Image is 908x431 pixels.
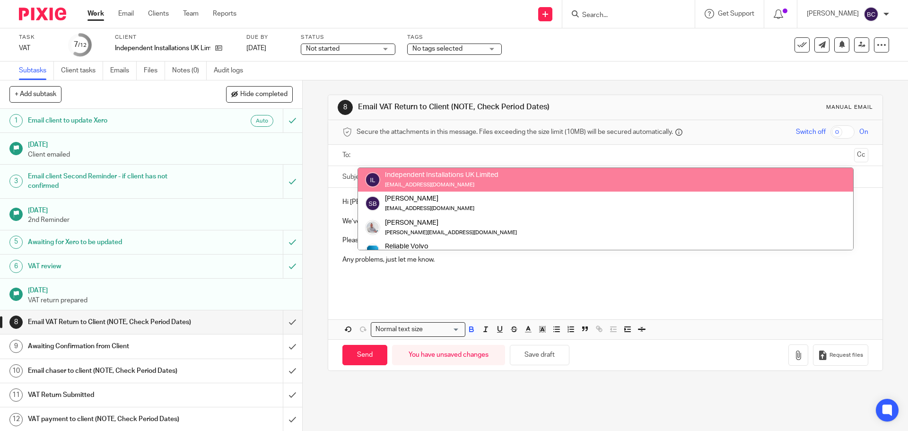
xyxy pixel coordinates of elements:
a: Email [118,9,134,18]
p: Hi [PERSON_NAME], [342,197,868,207]
a: Reports [213,9,236,18]
label: Due by [246,34,289,41]
p: Please let us know by reply that you’re happy with this and you’re OK for us to submit it online.... [342,236,868,245]
p: Client emailed [28,150,293,159]
label: Tags [407,34,502,41]
div: 12 [9,413,23,426]
a: Clients [148,9,169,18]
span: On [859,127,868,137]
p: [PERSON_NAME] [807,9,859,18]
div: 8 [338,100,353,115]
button: + Add subtask [9,86,61,102]
div: [PERSON_NAME] [385,218,517,227]
h1: Email client to update Xero [28,114,192,128]
small: [EMAIL_ADDRESS][DOMAIN_NAME] [385,206,474,211]
div: 11 [9,388,23,402]
small: [EMAIL_ADDRESS][DOMAIN_NAME] [385,182,474,187]
div: [PERSON_NAME] [385,194,474,203]
div: VAT [19,44,57,53]
img: Diverso%20logo.png [365,244,380,259]
div: 7 [74,39,87,50]
h1: Email VAT Return to Client (NOTE, Check Period Dates) [358,102,626,112]
span: Hide completed [240,91,288,98]
span: Get Support [718,10,754,17]
span: Switch off [796,127,826,137]
button: Hide completed [226,86,293,102]
p: VAT return prepared [28,296,293,305]
label: Client [115,34,235,41]
h1: [DATE] [28,138,293,150]
div: 9 [9,340,23,353]
span: [DATE] [246,45,266,52]
div: Independent Installations UK Limited [385,170,498,180]
h1: Awaiting for Xero to be updated [28,235,192,249]
div: Search for option [371,322,465,337]
a: Team [183,9,199,18]
div: 5 [9,236,23,249]
div: 1 [9,114,23,127]
img: svg%3E [864,7,879,22]
h1: Email client Second Reminder - if client has not confirmed [28,169,192,194]
div: 8 [9,316,23,329]
div: Reliable Volvo [385,242,517,251]
small: /12 [78,43,87,48]
span: Normal text size [373,325,425,334]
h1: [DATE] [28,283,293,295]
img: smiley%20circle%20sean.png [365,220,380,235]
div: 10 [9,364,23,378]
label: To: [342,150,353,160]
label: Task [19,34,57,41]
label: Status [301,34,395,41]
a: Files [144,62,165,80]
h1: [DATE] [28,203,293,215]
img: svg%3E [365,172,380,187]
span: Secure the attachments in this message. Files exceeding the size limit (10MB) will be secured aut... [357,127,673,137]
button: Save draft [510,345,569,365]
span: Request files [829,352,863,359]
h1: Email VAT Return to Client (NOTE, Check Period Dates) [28,315,192,329]
p: Independent Installations UK Limited [115,44,210,53]
h1: VAT Return Submitted [28,388,192,402]
div: 6 [9,260,23,273]
h1: Email chaser to client (NOTE, Check Period Dates) [28,364,192,378]
h1: VAT review [28,259,192,273]
div: Manual email [826,104,873,111]
input: Send [342,345,387,365]
label: Subject: [342,172,367,182]
img: Pixie [19,8,66,20]
span: No tags selected [412,45,463,52]
p: Any problems, just let me know. [342,255,868,264]
button: Request files [813,344,868,366]
div: Auto [251,115,273,127]
img: svg%3E [365,196,380,211]
a: Notes (0) [172,62,207,80]
button: Cc [854,148,868,162]
p: 2nd Reminder [28,215,293,225]
h1: Awaiting Confirmation from Client [28,339,192,353]
a: Subtasks [19,62,54,80]
input: Search for option [426,325,460,334]
h1: VAT payment to client (NOTE, Check Period Dates) [28,412,192,426]
p: We’ve calculated your VAT Return for the period ending [DATE] and the amount due to HM Revenue & ... [342,217,868,226]
span: Not started [306,45,340,52]
small: [PERSON_NAME][EMAIL_ADDRESS][DOMAIN_NAME] [385,230,517,235]
a: Client tasks [61,62,103,80]
div: 3 [9,175,23,188]
a: Audit logs [214,62,250,80]
div: You have unsaved changes [392,345,505,365]
a: Work [87,9,104,18]
input: Search [581,11,666,20]
a: Emails [110,62,137,80]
